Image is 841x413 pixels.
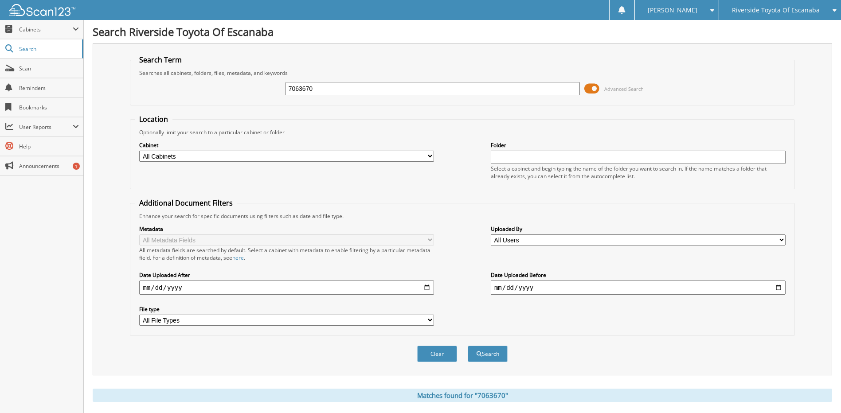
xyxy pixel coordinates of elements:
[135,114,172,124] legend: Location
[648,8,697,13] span: [PERSON_NAME]
[19,123,73,131] span: User Reports
[19,26,73,33] span: Cabinets
[139,271,434,279] label: Date Uploaded After
[19,84,79,92] span: Reminders
[139,281,434,295] input: start
[139,305,434,313] label: File type
[19,162,79,170] span: Announcements
[139,246,434,261] div: All metadata fields are searched by default. Select a cabinet with metadata to enable filtering b...
[9,4,75,16] img: scan123-logo-white.svg
[139,141,434,149] label: Cabinet
[491,281,786,295] input: end
[468,346,508,362] button: Search
[491,165,786,180] div: Select a cabinet and begin typing the name of the folder you want to search in. If the name match...
[19,65,79,72] span: Scan
[73,163,80,170] div: 1
[491,225,786,233] label: Uploaded By
[232,254,244,261] a: here
[491,271,786,279] label: Date Uploaded Before
[135,55,186,65] legend: Search Term
[417,346,457,362] button: Clear
[19,104,79,111] span: Bookmarks
[93,24,832,39] h1: Search Riverside Toyota Of Escanaba
[135,212,790,220] div: Enhance your search for specific documents using filters such as date and file type.
[491,141,786,149] label: Folder
[732,8,820,13] span: Riverside Toyota Of Escanaba
[135,198,237,208] legend: Additional Document Filters
[135,129,790,136] div: Optionally limit your search to a particular cabinet or folder
[135,69,790,77] div: Searches all cabinets, folders, files, metadata, and keywords
[139,225,434,233] label: Metadata
[19,45,78,53] span: Search
[93,389,832,402] div: Matches found for "7063670"
[604,86,644,92] span: Advanced Search
[19,143,79,150] span: Help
